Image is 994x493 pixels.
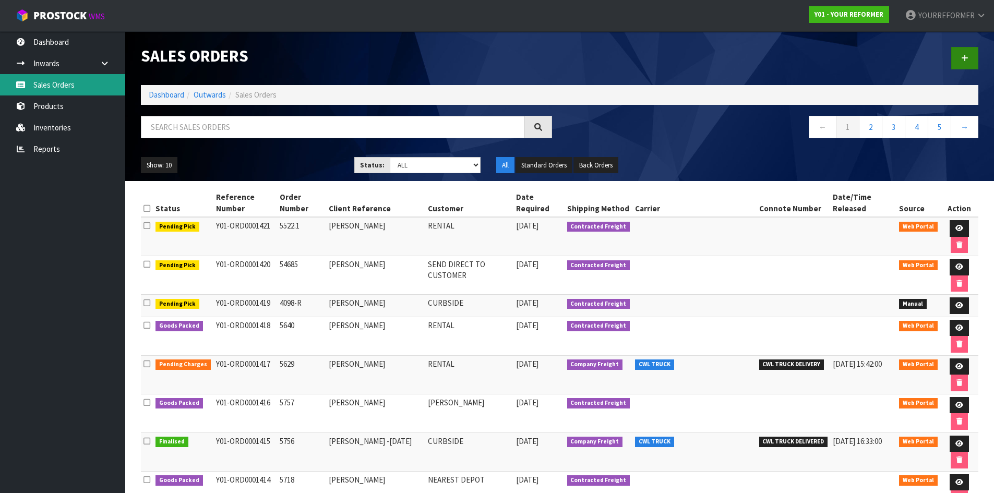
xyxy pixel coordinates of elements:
span: Web Portal [899,260,938,271]
span: Sales Orders [235,90,277,100]
td: 5522.1 [277,217,326,256]
span: [DATE] [516,398,538,407]
span: [DATE] [516,221,538,231]
span: Pending Charges [155,359,211,370]
span: [DATE] 16:33:00 [833,436,882,446]
button: Back Orders [573,157,618,174]
span: Web Portal [899,222,938,232]
img: cube-alt.png [16,9,29,22]
td: CURBSIDE [425,432,513,471]
span: Web Portal [899,321,938,331]
td: Y01-ORD0001421 [213,217,278,256]
td: [PERSON_NAME] [326,256,425,295]
a: Dashboard [149,90,184,100]
span: Web Portal [899,475,938,486]
input: Search sales orders [141,116,525,138]
span: Contracted Freight [567,222,630,232]
span: Contracted Freight [567,299,630,309]
th: Client Reference [326,189,425,217]
button: Standard Orders [516,157,572,174]
td: [PERSON_NAME] [326,317,425,355]
th: Date/Time Released [830,189,896,217]
th: Date Required [513,189,565,217]
a: 3 [882,116,905,138]
span: Goods Packed [155,475,203,486]
span: [DATE] [516,320,538,330]
td: RENTAL [425,217,513,256]
td: 5756 [277,432,326,471]
td: 54685 [277,256,326,295]
td: 5757 [277,394,326,432]
td: [PERSON_NAME] [326,355,425,394]
span: Finalised [155,437,188,447]
td: Y01-ORD0001417 [213,355,278,394]
td: Y01-ORD0001418 [213,317,278,355]
a: ← [809,116,836,138]
td: Y01-ORD0001420 [213,256,278,295]
span: [DATE] [516,298,538,308]
button: All [496,157,514,174]
th: Carrier [632,189,757,217]
td: 5640 [277,317,326,355]
a: 1 [836,116,859,138]
span: Goods Packed [155,398,203,408]
span: Pending Pick [155,260,199,271]
td: [PERSON_NAME] [326,295,425,317]
span: Contracted Freight [567,398,630,408]
span: Manual [899,299,927,309]
strong: Status: [360,161,385,170]
button: Show: 10 [141,157,177,174]
span: Pending Pick [155,222,199,232]
td: CURBSIDE [425,295,513,317]
td: Y01-ORD0001415 [213,432,278,471]
th: Shipping Method [565,189,633,217]
td: [PERSON_NAME] -[DATE] [326,432,425,471]
span: YOURREFORMER [918,10,975,20]
span: CWL TRUCK [635,359,674,370]
span: Company Freight [567,437,623,447]
td: RENTAL [425,355,513,394]
th: Customer [425,189,513,217]
span: CWL TRUCK DELIVERY [759,359,824,370]
th: Action [940,189,978,217]
a: Outwards [194,90,226,100]
span: Pending Pick [155,299,199,309]
td: 4098-R [277,295,326,317]
a: 4 [905,116,928,138]
nav: Page navigation [568,116,979,141]
span: ProStock [33,9,87,22]
span: [DATE] [516,259,538,269]
a: → [951,116,978,138]
h1: Sales Orders [141,47,552,65]
span: Contracted Freight [567,321,630,331]
span: [DATE] [516,475,538,485]
span: Web Portal [899,437,938,447]
span: [DATE] [516,436,538,446]
td: Y01-ORD0001416 [213,394,278,432]
th: Order Number [277,189,326,217]
span: [DATE] 15:42:00 [833,359,882,369]
small: WMS [89,11,105,21]
td: [PERSON_NAME] [425,394,513,432]
th: Status [153,189,213,217]
td: [PERSON_NAME] [326,394,425,432]
span: Goods Packed [155,321,203,331]
span: Contracted Freight [567,260,630,271]
a: 2 [859,116,882,138]
span: CWL TRUCK [635,437,674,447]
span: [DATE] [516,359,538,369]
span: CWL TRUCK DELIVERED [759,437,828,447]
td: Y01-ORD0001419 [213,295,278,317]
strong: Y01 - YOUR REFORMER [815,10,883,19]
span: Web Portal [899,359,938,370]
span: Contracted Freight [567,475,630,486]
td: [PERSON_NAME] [326,217,425,256]
span: Company Freight [567,359,623,370]
a: 5 [928,116,951,138]
th: Source [896,189,940,217]
td: 5629 [277,355,326,394]
span: Web Portal [899,398,938,408]
th: Reference Number [213,189,278,217]
td: RENTAL [425,317,513,355]
td: SEND DIRECT TO CUSTOMER [425,256,513,295]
